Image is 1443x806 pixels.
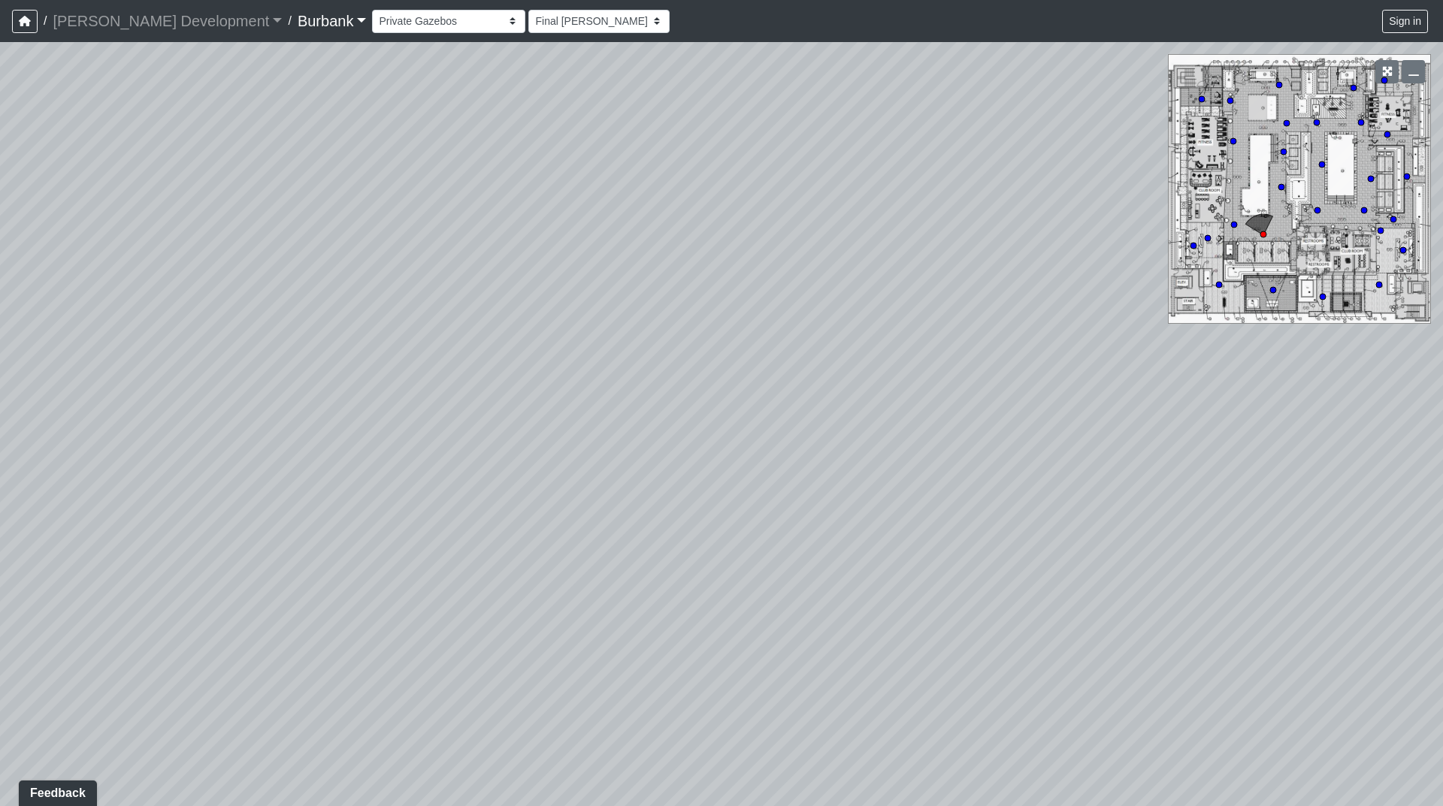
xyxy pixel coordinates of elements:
[38,6,53,36] span: /
[53,6,282,36] a: [PERSON_NAME] Development
[11,776,100,806] iframe: Ybug feedback widget
[282,6,297,36] span: /
[1382,10,1428,33] button: Sign in
[298,6,367,36] a: Burbank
